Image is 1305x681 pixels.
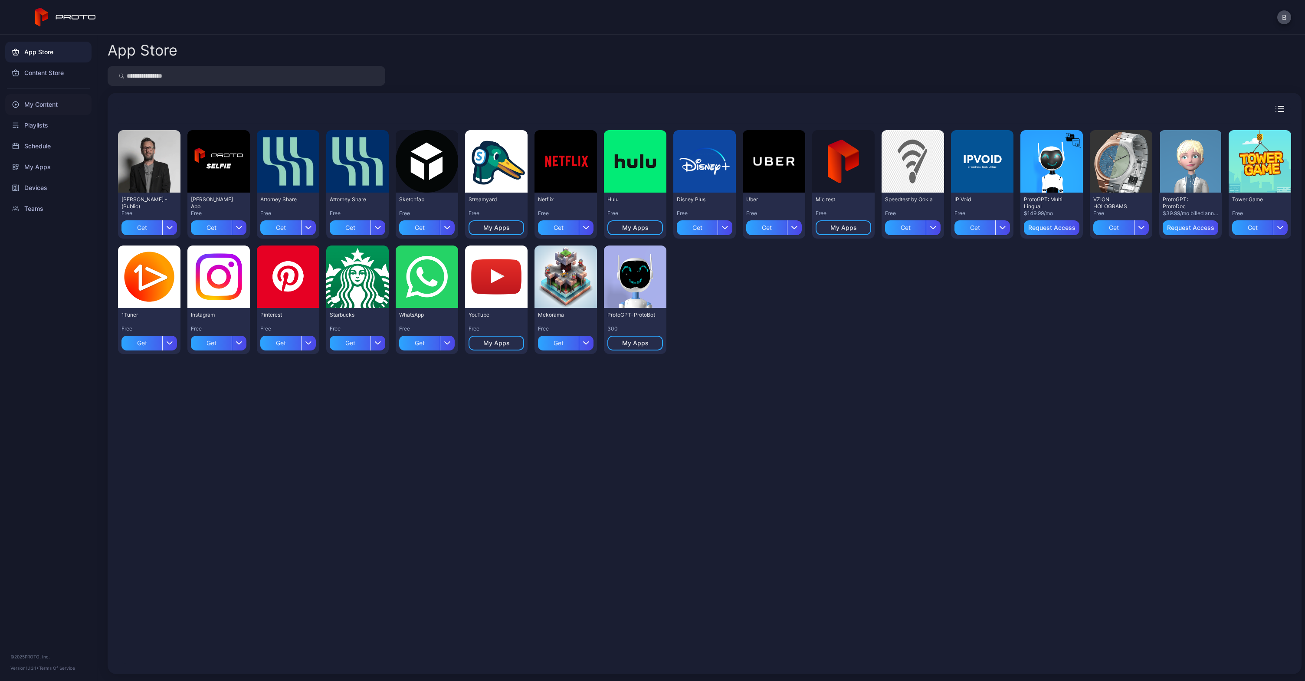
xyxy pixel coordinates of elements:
div: Starbucks [330,311,377,318]
button: My Apps [607,336,663,350]
button: Get [885,217,941,235]
div: Free [260,325,316,332]
button: Get [677,217,732,235]
button: Get [191,332,246,350]
button: Get [260,217,316,235]
div: $149.99/mo [1024,210,1079,217]
button: My Apps [469,220,524,235]
div: Attorney Share [330,196,377,203]
a: Schedule [5,136,92,157]
div: Netflix [538,196,586,203]
div: Get [121,220,162,235]
div: Request Access [1028,224,1075,231]
a: Devices [5,177,92,198]
div: Speedtest by Ookla [885,196,933,203]
div: WhatsApp [399,311,447,318]
div: Uber [746,196,794,203]
div: Free [954,210,1010,217]
div: Free [469,210,524,217]
div: Get [538,220,579,235]
div: Instagram [191,311,239,318]
button: Get [330,332,385,350]
div: Get [191,220,232,235]
div: Get [191,336,232,350]
button: Request Access [1024,220,1079,235]
div: Get [538,336,579,350]
button: Get [191,217,246,235]
div: Free [399,325,455,332]
div: Free [1232,210,1288,217]
button: My Apps [816,220,871,235]
div: My Apps [622,340,649,347]
div: Free [607,210,663,217]
div: Free [121,325,177,332]
div: Mekorama [538,311,586,318]
a: Content Store [5,62,92,83]
div: Mic test [816,196,863,203]
div: 1Tuner [121,311,169,318]
div: Get [121,336,162,350]
div: Get [746,220,787,235]
div: Attorney Share [260,196,308,203]
div: Free [191,210,246,217]
button: Get [399,332,455,350]
div: Get [399,220,440,235]
div: Free [746,210,802,217]
div: ProtoGPT: Multi Lingual [1024,196,1072,210]
div: Free [469,325,524,332]
div: Free [816,210,871,217]
div: Request Access [1167,224,1214,231]
div: Hulu [607,196,655,203]
button: B [1277,10,1291,24]
button: Get [1093,217,1149,235]
div: ProtoGPT: ProtoBot [607,311,655,318]
div: Free [538,210,593,217]
div: My Apps [483,340,510,347]
button: Get [538,217,593,235]
div: Get [677,220,718,235]
div: Free [538,325,593,332]
div: Free [191,325,246,332]
div: Sketchfab [399,196,447,203]
button: Get [121,217,177,235]
div: Free [260,210,316,217]
button: Get [538,332,593,350]
div: Disney Plus [677,196,725,203]
div: Get [260,336,301,350]
a: Teams [5,198,92,219]
div: Get [1232,220,1273,235]
div: Free [677,210,732,217]
div: Free [1093,210,1149,217]
a: Terms Of Service [39,665,75,671]
div: Tower Game [1232,196,1280,203]
div: Free [121,210,177,217]
button: Get [399,217,455,235]
div: David N Persona - (Public) [121,196,169,210]
button: Request Access [1163,220,1218,235]
a: App Store [5,42,92,62]
div: Get [399,336,440,350]
button: Get [121,332,177,350]
div: App Store [108,43,177,58]
div: Get [885,220,926,235]
span: Version 1.13.1 • [10,665,39,671]
div: Playlists [5,115,92,136]
div: YouTube [469,311,516,318]
div: David Selfie App [191,196,239,210]
div: Get [330,336,371,350]
a: My Content [5,94,92,115]
button: Get [330,217,385,235]
button: Get [746,217,802,235]
div: My Apps [483,224,510,231]
a: My Apps [5,157,92,177]
div: Get [330,220,371,235]
button: My Apps [607,220,663,235]
div: My Apps [622,224,649,231]
div: My Apps [830,224,857,231]
div: VZION HOLOGRAMS [1093,196,1141,210]
div: Get [1093,220,1134,235]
